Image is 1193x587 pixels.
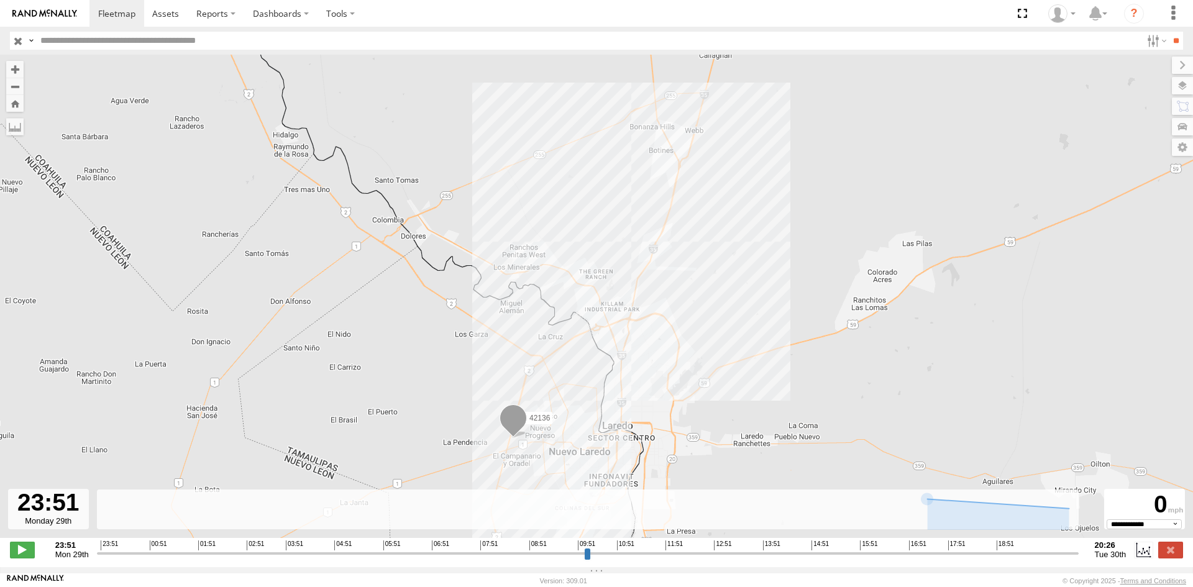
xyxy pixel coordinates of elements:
[1095,550,1127,559] span: Tue 30th Sep 2025
[529,413,550,422] span: 42136
[714,540,731,550] span: 12:51
[948,540,966,550] span: 17:51
[10,542,35,558] label: Play/Stop
[1142,32,1169,50] label: Search Filter Options
[334,540,352,550] span: 04:51
[26,32,36,50] label: Search Query
[1106,491,1183,519] div: 0
[1095,540,1127,550] strong: 20:26
[909,540,926,550] span: 16:51
[860,540,877,550] span: 15:51
[1044,4,1080,23] div: Ryan Roxas
[6,78,24,95] button: Zoom out
[55,550,89,559] span: Mon 29th Sep 2025
[12,9,77,18] img: rand-logo.svg
[150,540,167,550] span: 00:51
[1120,577,1186,585] a: Terms and Conditions
[1158,542,1183,558] label: Close
[6,95,24,112] button: Zoom Home
[6,61,24,78] button: Zoom in
[540,577,587,585] div: Version: 309.01
[578,540,595,550] span: 09:51
[617,540,634,550] span: 10:51
[997,540,1014,550] span: 18:51
[1172,139,1193,156] label: Map Settings
[1124,4,1144,24] i: ?
[665,540,683,550] span: 11:51
[286,540,303,550] span: 03:51
[432,540,449,550] span: 06:51
[198,540,216,550] span: 01:51
[7,575,64,587] a: Visit our Website
[529,540,547,550] span: 08:51
[55,540,89,550] strong: 23:51
[383,540,401,550] span: 05:51
[101,540,118,550] span: 23:51
[1063,577,1186,585] div: © Copyright 2025 -
[763,540,780,550] span: 13:51
[811,540,829,550] span: 14:51
[6,118,24,135] label: Measure
[247,540,264,550] span: 02:51
[480,540,498,550] span: 07:51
